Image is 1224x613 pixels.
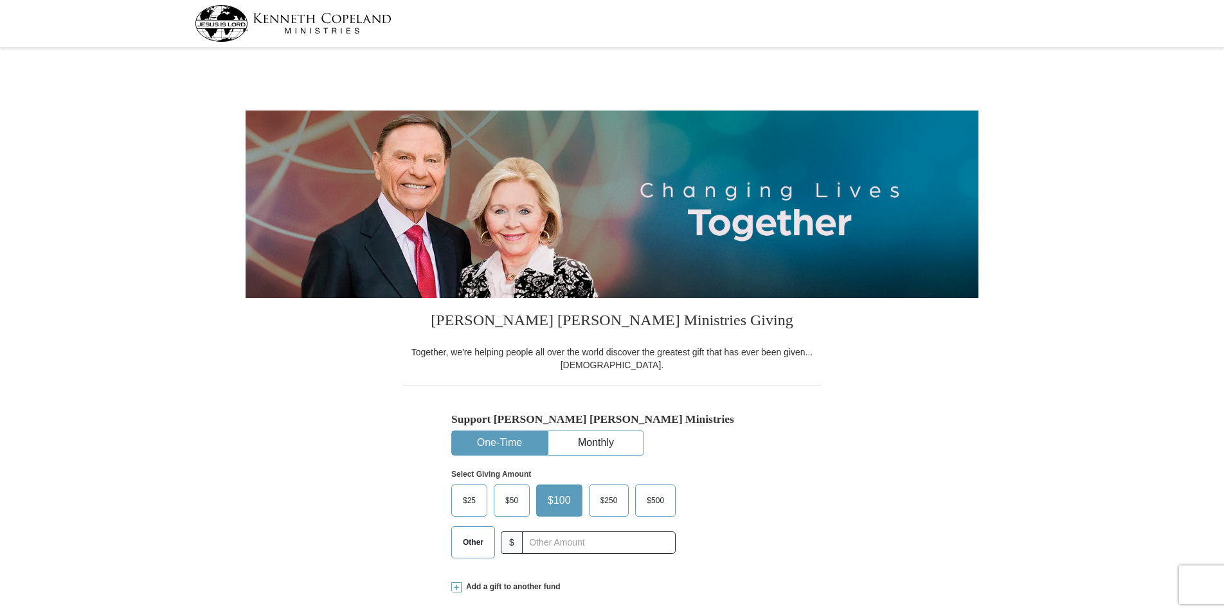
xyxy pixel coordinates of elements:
[548,431,643,455] button: Monthly
[501,531,523,554] span: $
[640,491,670,510] span: $500
[451,470,531,479] strong: Select Giving Amount
[452,431,547,455] button: One-Time
[594,491,624,510] span: $250
[541,491,577,510] span: $100
[195,5,392,42] img: kcm-header-logo.svg
[403,298,821,346] h3: [PERSON_NAME] [PERSON_NAME] Ministries Giving
[456,533,490,552] span: Other
[451,413,773,426] h5: Support [PERSON_NAME] [PERSON_NAME] Ministries
[499,491,525,510] span: $50
[456,491,482,510] span: $25
[522,531,676,554] input: Other Amount
[462,582,561,592] span: Add a gift to another fund
[403,346,821,371] div: Together, we're helping people all over the world discover the greatest gift that has ever been g...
